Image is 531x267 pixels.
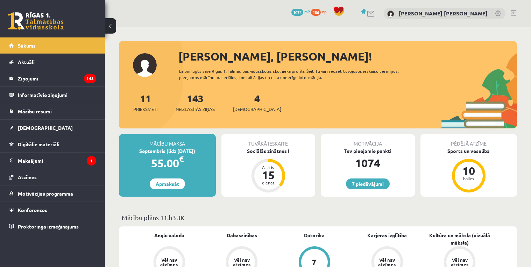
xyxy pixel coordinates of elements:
a: Informatīvie ziņojumi [9,87,96,103]
a: [DEMOGRAPHIC_DATA] [9,120,96,136]
a: Aktuāli [9,54,96,70]
div: Sports un veselība [420,147,517,155]
a: Konferences [9,202,96,218]
a: Digitālie materiāli [9,136,96,152]
a: Atzīmes [9,169,96,185]
a: [PERSON_NAME] [PERSON_NAME] [399,10,488,17]
a: Mācību resursi [9,103,96,119]
div: Vēl nav atzīmes [377,258,397,267]
div: Mācību maksa [119,134,216,147]
div: balles [458,176,479,181]
span: Aktuāli [18,59,35,65]
div: Sociālās zinātnes I [221,147,316,155]
div: 7 [312,258,317,266]
a: 7 piedāvājumi [346,178,390,189]
a: Motivācijas programma [9,185,96,202]
span: 1074 [291,9,303,16]
a: Sākums [9,37,96,54]
i: 143 [84,74,96,83]
a: Sociālās zinātnes I Atlicis 15 dienas [221,147,316,194]
div: Vēl nav atzīmes [450,258,469,267]
div: dienas [258,181,279,185]
span: Atzīmes [18,174,37,180]
a: 1074 mP [291,9,310,14]
i: 1 [87,156,96,166]
div: 10 [458,165,479,176]
legend: Maksājumi [18,153,96,169]
span: Konferences [18,207,47,213]
div: 1074 [321,155,415,171]
span: Neizlasītās ziņas [176,106,215,113]
div: Pēdējā atzīme [420,134,517,147]
span: xp [322,9,326,14]
a: Proktoringa izmēģinājums [9,218,96,234]
span: Sākums [18,42,36,49]
span: Digitālie materiāli [18,141,59,147]
span: Priekšmeti [133,106,157,113]
a: 11Priekšmeti [133,92,157,113]
a: 186 xp [311,9,330,14]
div: 15 [258,169,279,181]
a: 143Neizlasītās ziņas [176,92,215,113]
div: Vēl nav atzīmes [160,258,179,267]
a: Angļu valoda [154,232,184,239]
div: Atlicis [258,165,279,169]
span: € [179,154,184,164]
span: [DEMOGRAPHIC_DATA] [18,125,73,131]
span: 186 [311,9,321,16]
a: Kultūra un māksla (vizuālā māksla) [423,232,496,246]
a: Ziņojumi143 [9,70,96,86]
a: Karjeras izglītība [367,232,407,239]
span: Mācību resursi [18,108,52,114]
a: Rīgas 1. Tālmācības vidusskola [8,12,64,30]
a: Sports un veselība 10 balles [420,147,517,194]
div: 55.00 [119,155,216,171]
a: Apmaksāt [150,178,185,189]
span: [DEMOGRAPHIC_DATA] [233,106,281,113]
a: 4[DEMOGRAPHIC_DATA] [233,92,281,113]
div: Tuvākā ieskaite [221,134,316,147]
div: Motivācija [321,134,415,147]
div: Tev pieejamie punkti [321,147,415,155]
span: Proktoringa izmēģinājums [18,223,79,230]
legend: Ziņojumi [18,70,96,86]
legend: Informatīvie ziņojumi [18,87,96,103]
span: Motivācijas programma [18,190,73,197]
a: Datorika [304,232,325,239]
div: Vēl nav atzīmes [232,258,252,267]
a: Maksājumi1 [9,153,96,169]
p: Mācību plāns 11.b3 JK [122,213,514,222]
div: [PERSON_NAME], [PERSON_NAME]! [178,48,517,65]
div: Septembris (līdz [DATE]) [119,147,216,155]
div: Laipni lūgts savā Rīgas 1. Tālmācības vidusskolas skolnieka profilā. Šeit Tu vari redzēt tuvojošo... [179,68,418,80]
a: Dabaszinības [227,232,257,239]
img: Adrians Viesturs Pārums [387,10,394,17]
span: mP [304,9,310,14]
